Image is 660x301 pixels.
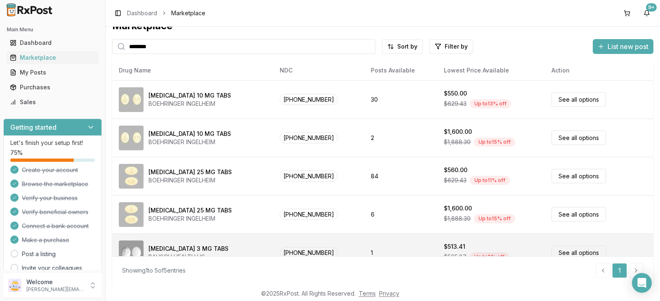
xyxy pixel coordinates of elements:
a: Purchases [7,80,99,95]
a: See all options [552,131,606,145]
a: Terms [359,290,376,297]
div: 9+ [646,3,657,12]
div: BOEHRINGER INGELHEIM [148,176,232,184]
td: 1 [364,233,437,272]
div: [MEDICAL_DATA] 25 MG TABS [148,206,232,215]
button: Sort by [382,39,423,54]
a: Post a listing [22,250,56,258]
th: Lowest Price Available [437,61,545,80]
button: Sales [3,96,102,109]
img: Jardiance 10 MG TABS [119,126,144,150]
img: Jardiance 10 MG TABS [119,87,144,112]
h2: Main Menu [7,26,99,33]
div: BOEHRINGER INGELHEIM [148,100,231,108]
span: Verify beneficial owners [22,208,88,216]
div: $1,600.00 [444,128,472,136]
span: $565.87 [444,253,467,261]
button: 9+ [640,7,653,20]
img: Trulance 3 MG TABS [119,240,144,265]
span: Connect a bank account [22,222,89,230]
img: Jardiance 25 MG TABS [119,164,144,189]
span: Browse the marketplace [22,180,88,188]
div: Purchases [10,83,95,91]
span: Marketplace [171,9,205,17]
span: [PHONE_NUMBER] [280,247,338,258]
th: Action [545,61,653,80]
a: 1 [612,263,627,278]
span: Filter by [445,42,468,51]
span: [PHONE_NUMBER] [280,94,338,105]
a: My Posts [7,65,99,80]
div: BOEHRINGER INGELHEIM [148,138,231,146]
div: [MEDICAL_DATA] 3 MG TABS [148,245,229,253]
nav: pagination [596,263,643,278]
div: Showing 1 to 5 of 5 entries [122,266,186,275]
span: Sort by [397,42,417,51]
a: Marketplace [7,50,99,65]
div: Sales [10,98,95,106]
div: [MEDICAL_DATA] 10 MG TABS [148,91,231,100]
div: Up to 9 % off [470,252,509,261]
div: Dashboard [10,39,95,47]
a: Invite your colleagues [22,264,82,272]
div: $1,600.00 [444,204,472,212]
span: $629.43 [444,176,467,184]
p: Let's finish your setup first! [10,139,95,147]
img: User avatar [8,279,21,292]
p: [PERSON_NAME][EMAIL_ADDRESS][DOMAIN_NAME] [26,286,84,293]
img: Jardiance 25 MG TABS [119,202,144,227]
div: Up to 15 % off [474,214,515,223]
a: See all options [552,169,606,183]
a: List new post [593,43,653,51]
p: Welcome [26,278,84,286]
span: $1,888.30 [444,215,471,223]
span: [PHONE_NUMBER] [280,170,338,182]
th: NDC [273,61,364,80]
button: Filter by [429,39,473,54]
div: Up to 13 % off [470,99,511,108]
div: [MEDICAL_DATA] 25 MG TABS [148,168,232,176]
span: 75 % [10,149,23,157]
span: [PHONE_NUMBER] [280,209,338,220]
div: Open Intercom Messenger [632,273,652,293]
button: Purchases [3,81,102,94]
span: List new post [608,42,648,51]
a: See all options [552,92,606,107]
nav: breadcrumb [127,9,205,17]
a: Dashboard [7,35,99,50]
button: List new post [593,39,653,54]
div: My Posts [10,68,95,77]
a: Privacy [379,290,399,297]
th: Posts Available [364,61,437,80]
button: Marketplace [3,51,102,64]
div: $560.00 [444,166,467,174]
img: RxPost Logo [3,3,56,16]
a: See all options [552,245,606,260]
span: Create your account [22,166,78,174]
td: 2 [364,119,437,157]
span: [PHONE_NUMBER] [280,132,338,143]
div: $550.00 [444,89,467,98]
span: Verify your business [22,194,78,202]
a: Sales [7,95,99,110]
th: Drug Name [112,61,273,80]
div: Marketplace [10,54,95,62]
div: $513.41 [444,243,465,251]
td: 6 [364,195,437,233]
a: See all options [552,207,606,222]
td: 30 [364,80,437,119]
button: Dashboard [3,36,102,49]
div: Up to 11 % off [470,176,510,185]
h3: Getting started [10,122,57,132]
div: BOEHRINGER INGELHEIM [148,215,232,223]
div: Up to 15 % off [474,138,515,147]
span: Make a purchase [22,236,69,244]
div: BAUSCH HEALTH US [148,253,229,261]
a: Dashboard [127,9,157,17]
button: My Posts [3,66,102,79]
div: [MEDICAL_DATA] 10 MG TABS [148,130,231,138]
td: 84 [364,157,437,195]
span: $1,888.30 [444,138,471,146]
span: $629.43 [444,100,467,108]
